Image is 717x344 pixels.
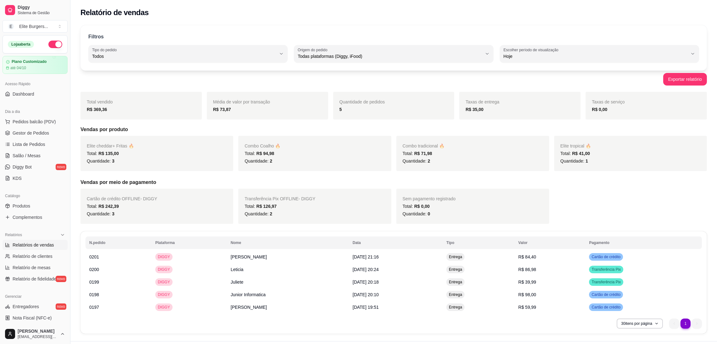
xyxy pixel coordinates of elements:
[590,305,622,310] span: Cartão de crédito
[213,99,270,104] span: Média de valor por transação
[504,53,688,59] span: Hoje
[13,214,42,220] span: Complementos
[448,305,463,310] span: Entrega
[98,151,119,156] span: R$ 135,00
[87,99,113,104] span: Total vendido
[403,211,430,216] span: Quantidade:
[227,276,349,288] td: Juliete
[245,151,274,156] span: Total:
[403,151,432,156] span: Total:
[518,305,536,310] span: R$ 59,99
[560,151,590,156] span: Total:
[88,45,288,63] button: Tipo do pedidoTodos
[3,191,68,201] div: Catálogo
[349,236,443,249] th: Data
[403,204,430,209] span: Total:
[590,267,622,272] span: Transferência Pix
[3,107,68,117] div: Dia a dia
[157,254,171,259] span: DIGGY
[560,143,591,148] span: Elite tropical 🔥
[8,23,14,30] span: E
[89,267,99,272] span: 0200
[592,107,607,112] strong: R$ 0,00
[80,8,149,18] h2: Relatório de vendas
[353,267,379,272] span: [DATE] 20:24
[13,175,22,181] span: KDS
[245,143,280,148] span: Combo Coalho 🔥
[18,10,65,15] span: Sistema de Gestão
[245,211,272,216] span: Quantidade:
[87,158,114,164] span: Quantidade:
[13,242,54,248] span: Relatórios de vendas
[518,280,536,285] span: R$ 39,99
[270,158,272,164] span: 2
[298,53,482,59] span: Todas plataformas (Diggy, iFood)
[466,99,499,104] span: Taxas de entrega
[87,204,119,209] span: Total:
[157,267,171,272] span: DIGGY
[13,253,52,259] span: Relatório de clientes
[3,326,68,341] button: [PERSON_NAME][EMAIL_ADDRESS][DOMAIN_NAME]
[80,179,707,186] h5: Vendas por meio de pagamento
[157,305,171,310] span: DIGGY
[3,173,68,183] a: KDS
[13,164,32,170] span: Diggy Bot
[294,45,493,63] button: Origem do pedidoTodas plataformas (Diggy, iFood)
[227,236,349,249] th: Nome
[227,251,349,263] td: [PERSON_NAME]
[157,292,171,297] span: DIGGY
[19,23,48,30] div: Elite Burgers ...
[339,99,385,104] span: Quantidade de pedidos
[339,107,342,112] strong: 5
[353,280,379,285] span: [DATE] 20:18
[256,204,277,209] span: R$ 126,97
[3,302,68,312] a: Entregadoresnovo
[13,91,34,97] span: Dashboard
[3,89,68,99] a: Dashboard
[92,47,119,53] label: Tipo do pedido
[13,153,41,159] span: Salão / Mesas
[586,158,588,164] span: 1
[3,56,68,74] a: Plano Customizadoaté 04/10
[518,254,536,259] span: R$ 84,40
[572,151,590,156] span: R$ 41,00
[13,303,39,310] span: Entregadores
[448,280,463,285] span: Entrega
[3,291,68,302] div: Gerenciar
[403,143,445,148] span: Combo tradicional 🔥
[89,292,99,297] span: 0198
[353,305,379,310] span: [DATE] 19:51
[3,20,68,33] button: Select a team
[448,292,463,297] span: Entrega
[428,211,430,216] span: 0
[92,53,276,59] span: Todos
[48,41,62,48] button: Alterar Status
[245,158,272,164] span: Quantidade:
[353,254,379,259] span: [DATE] 21:16
[112,211,114,216] span: 3
[80,126,707,133] h5: Vendas por produto
[89,254,99,259] span: 0201
[3,263,68,273] a: Relatório de mesas
[518,292,536,297] span: R$ 98,00
[3,117,68,127] button: Pedidos balcão (PDV)
[85,236,152,249] th: N.pedido
[590,292,622,297] span: Cartão de crédito
[8,41,34,48] div: Loja aberta
[3,274,68,284] a: Relatório de fidelidadenovo
[5,232,22,237] span: Relatórios
[13,315,52,321] span: Nota Fiscal (NFC-e)
[13,264,51,271] span: Relatório de mesas
[298,47,329,53] label: Origem do pedido
[663,73,707,86] button: Exportar relatório
[18,334,58,339] span: [EMAIL_ADDRESS][DOMAIN_NAME]
[466,107,483,112] strong: R$ 35,00
[590,254,622,259] span: Cartão de crédito
[3,79,68,89] div: Acesso Rápido
[592,99,625,104] span: Taxas de serviço
[227,301,349,313] td: [PERSON_NAME]
[245,196,315,201] span: Transferência Pix OFFLINE - DIGGY
[3,251,68,261] a: Relatório de clientes
[666,315,705,332] nav: pagination navigation
[585,236,702,249] th: Pagamento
